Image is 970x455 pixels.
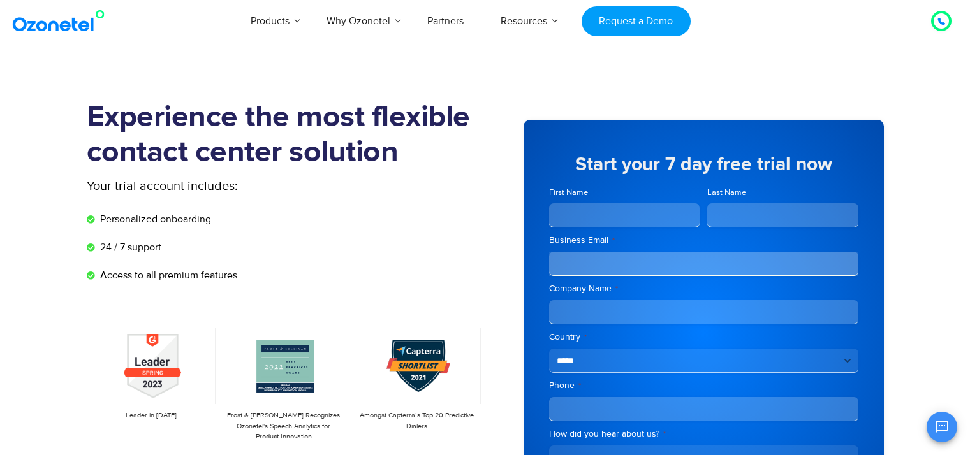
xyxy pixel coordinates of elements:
label: Phone [549,379,858,392]
button: Open chat [927,412,957,442]
p: Amongst Capterra’s Top 20 Predictive Dialers [358,410,474,431]
label: Country [549,331,858,343]
a: Request a Demo [582,6,691,36]
span: 24 / 7 support [97,240,161,255]
h1: Experience the most flexible contact center solution [87,100,485,170]
label: First Name [549,187,700,199]
p: Your trial account includes: [87,177,390,196]
p: Frost & [PERSON_NAME] Recognizes Ozonetel's Speech Analytics for Product Innovation [226,410,342,442]
p: Leader in [DATE] [93,410,209,421]
label: How did you hear about us? [549,428,858,440]
h5: Start your 7 day free trial now [549,155,858,174]
span: Personalized onboarding [97,212,211,227]
label: Business Email [549,234,858,247]
span: Access to all premium features [97,268,237,283]
label: Company Name [549,282,858,295]
label: Last Name [707,187,858,199]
